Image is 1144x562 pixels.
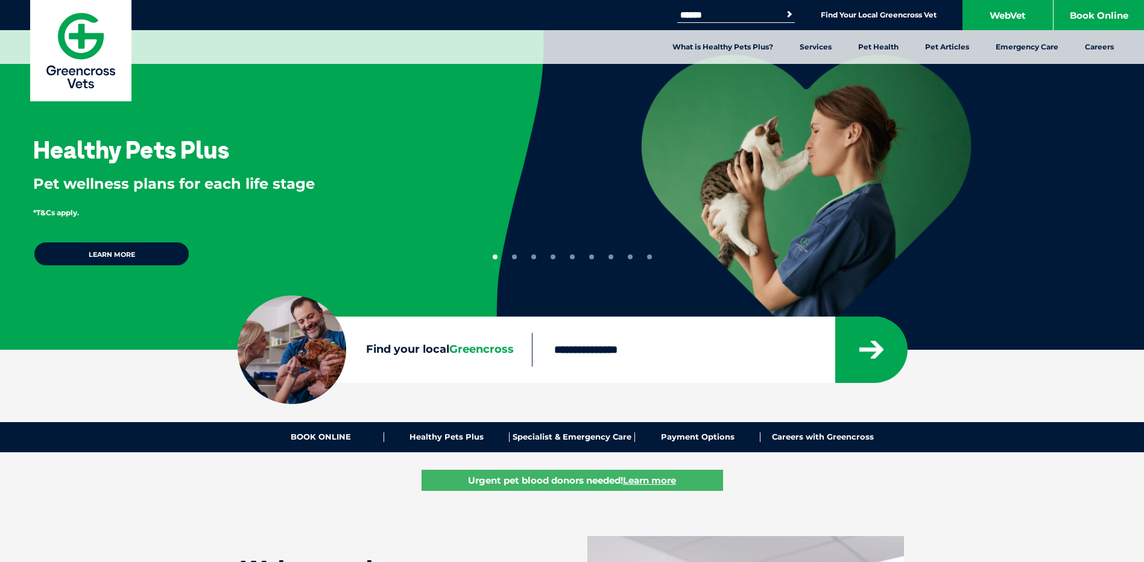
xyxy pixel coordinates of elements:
a: Pet Health [845,30,912,64]
button: 8 of 9 [628,254,633,259]
h3: Healthy Pets Plus [33,137,229,162]
a: Emergency Care [982,30,1072,64]
a: Urgent pet blood donors needed!Learn more [422,470,723,491]
a: Healthy Pets Plus [384,432,510,442]
a: Careers with Greencross [760,432,885,442]
button: 6 of 9 [589,254,594,259]
span: Greencross [449,343,514,356]
button: Search [783,8,795,21]
a: BOOK ONLINE [259,432,384,442]
a: Specialist & Emergency Care [510,432,635,442]
a: Payment Options [635,432,760,442]
u: Learn more [623,475,676,486]
a: What is Healthy Pets Plus? [659,30,786,64]
button: 4 of 9 [551,254,555,259]
label: Find your local [238,341,532,359]
button: 9 of 9 [647,254,652,259]
span: *T&Cs apply. [33,208,79,217]
a: Find Your Local Greencross Vet [821,10,937,20]
button: 3 of 9 [531,254,536,259]
a: Services [786,30,845,64]
a: Learn more [33,241,190,267]
p: Pet wellness plans for each life stage [33,174,457,194]
a: Careers [1072,30,1127,64]
button: 5 of 9 [570,254,575,259]
button: 1 of 9 [493,254,498,259]
a: Pet Articles [912,30,982,64]
button: 7 of 9 [608,254,613,259]
button: 2 of 9 [512,254,517,259]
